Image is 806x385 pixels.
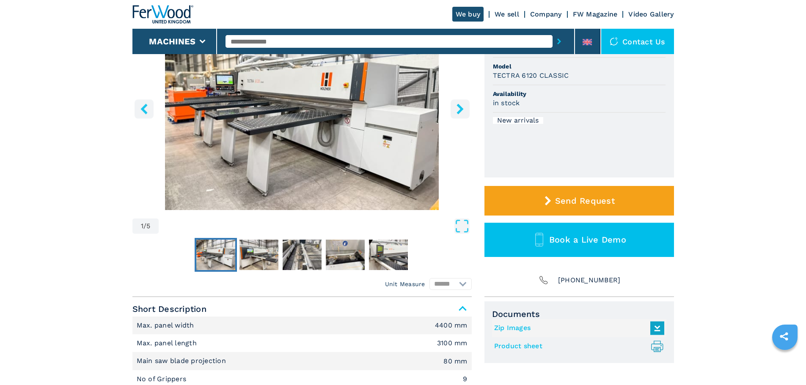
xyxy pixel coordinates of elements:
img: bc30d806a6b8a9f0f74fcc1d13eaa4c4 [283,240,322,270]
img: a98a10c7d994b304032e06d97ccea5ec [196,240,235,270]
span: 1 [141,223,143,229]
div: Go to Slide 1 [132,5,472,210]
button: Go to Slide 1 [195,238,237,272]
button: Go to Slide 5 [367,238,410,272]
button: submit-button [553,32,566,51]
img: Contact us [610,37,618,46]
a: Zip Images [494,321,660,335]
span: Short Description [132,301,472,317]
a: FW Magazine [573,10,618,18]
img: Front Loading Beam Panel Saws HOLZHER TECTRA 6120 CLASSIC [132,5,472,210]
span: Book a Live Demo [549,235,626,245]
p: Max. panel width [137,321,196,330]
img: 9fc77af9bd00b26fee91aaa9964d13c4 [369,240,408,270]
a: We sell [495,10,519,18]
img: Phone [538,274,550,286]
span: Send Request [555,196,615,206]
button: Open Fullscreen [161,218,469,234]
div: New arrivals [493,117,543,124]
img: 72e951302d28129e9fd17b2dcee77018 [326,240,365,270]
iframe: Chat [770,347,800,379]
img: Ferwood [132,5,193,24]
em: 4400 mm [435,322,468,329]
p: Main saw blade projection [137,356,228,366]
span: [PHONE_NUMBER] [558,274,621,286]
a: Video Gallery [628,10,674,18]
button: Send Request [484,186,674,216]
em: Unit Measure [385,280,425,288]
div: Contact us [601,29,674,54]
button: Go to Slide 2 [238,238,280,272]
span: Model [493,62,666,71]
p: Max. panel length [137,339,199,348]
em: 80 mm [443,358,467,365]
span: 5 [146,223,150,229]
nav: Thumbnail Navigation [132,238,472,272]
em: 9 [463,376,467,382]
button: left-button [135,99,154,118]
p: No of Grippers [137,374,189,384]
button: Book a Live Demo [484,223,674,257]
span: / [143,223,146,229]
a: Company [530,10,562,18]
button: Machines [149,36,195,46]
a: Product sheet [494,339,660,353]
span: Documents [492,309,666,319]
a: We buy [452,7,484,22]
span: Availability [493,90,666,98]
h3: TECTRA 6120 CLASSIC [493,71,569,80]
a: sharethis [773,326,795,347]
img: 062df531ba73ffa164915849a25f8d6b [239,240,278,270]
button: Go to Slide 3 [281,238,323,272]
h3: in stock [493,98,520,108]
em: 3100 mm [437,340,468,347]
button: right-button [451,99,470,118]
button: Go to Slide 4 [324,238,366,272]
